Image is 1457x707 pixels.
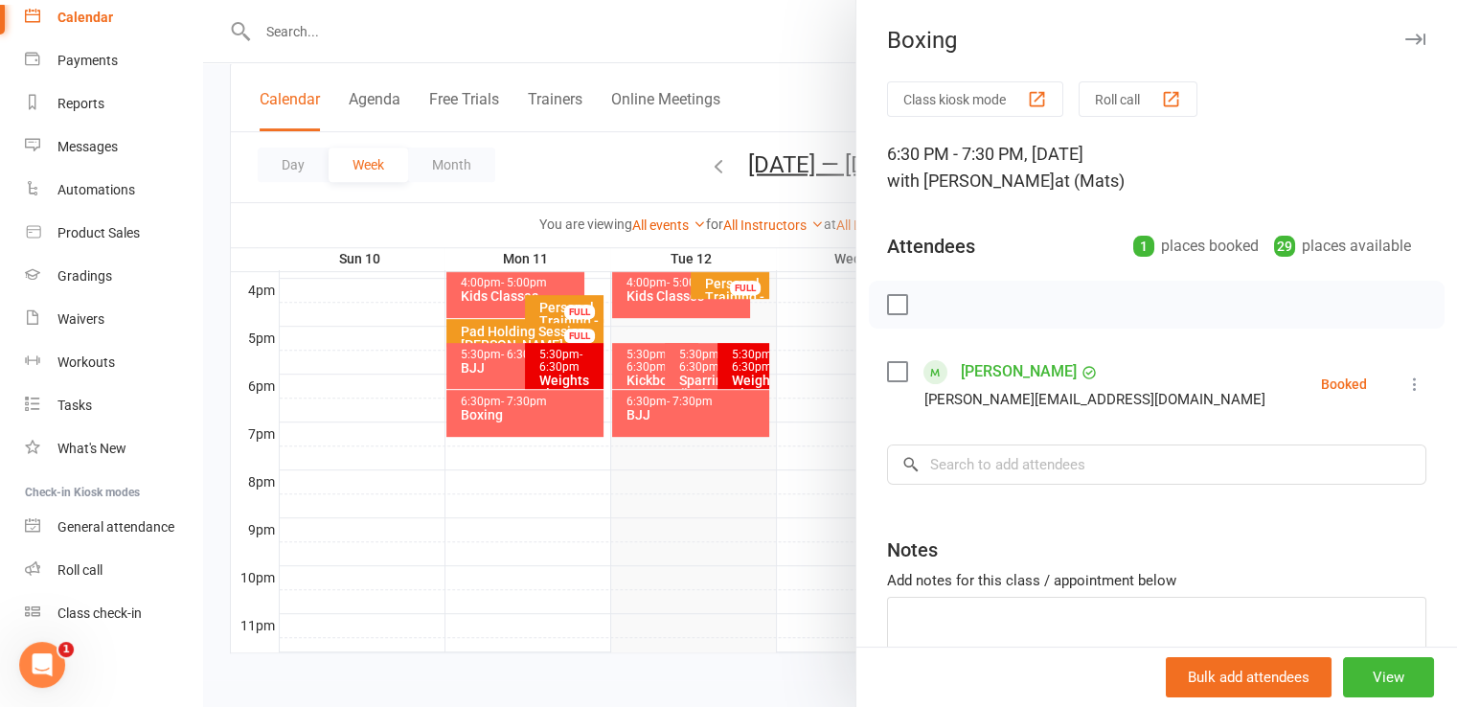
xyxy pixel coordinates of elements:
div: Roll call [57,562,102,578]
div: Automations [57,182,135,197]
div: Product Sales [57,225,140,240]
div: What's New [57,441,126,456]
div: Tasks [57,398,92,413]
button: Roll call [1079,81,1197,117]
div: Add notes for this class / appointment below [887,569,1426,592]
a: Messages [25,125,202,169]
div: Notes [887,536,938,563]
div: Boxing [856,27,1457,54]
a: Roll call [25,549,202,592]
div: 1 [1133,236,1154,257]
a: What's New [25,427,202,470]
a: Gradings [25,255,202,298]
input: Search to add attendees [887,445,1426,485]
button: Bulk add attendees [1166,657,1332,697]
a: Waivers [25,298,202,341]
div: Reports [57,96,104,111]
div: Payments [57,53,118,68]
div: Waivers [57,311,104,327]
div: Gradings [57,268,112,284]
div: places available [1274,233,1411,260]
a: Payments [25,39,202,82]
a: Reports [25,82,202,125]
div: places booked [1133,233,1259,260]
a: [PERSON_NAME] [961,356,1077,387]
div: Messages [57,139,118,154]
div: Calendar [57,10,113,25]
div: Workouts [57,354,115,370]
button: Class kiosk mode [887,81,1063,117]
div: Class check-in [57,605,142,621]
a: Tasks [25,384,202,427]
a: Product Sales [25,212,202,255]
div: Attendees [887,233,975,260]
button: View [1343,657,1434,697]
div: Booked [1321,377,1367,391]
div: 29 [1274,236,1295,257]
span: 1 [58,642,74,657]
div: 6:30 PM - 7:30 PM, [DATE] [887,141,1426,194]
span: at (Mats) [1055,171,1125,191]
a: Automations [25,169,202,212]
span: with [PERSON_NAME] [887,171,1055,191]
a: General attendance kiosk mode [25,506,202,549]
iframe: Intercom live chat [19,642,65,688]
a: Workouts [25,341,202,384]
a: Class kiosk mode [25,592,202,635]
div: [PERSON_NAME][EMAIL_ADDRESS][DOMAIN_NAME] [924,387,1265,412]
div: General attendance [57,519,174,535]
